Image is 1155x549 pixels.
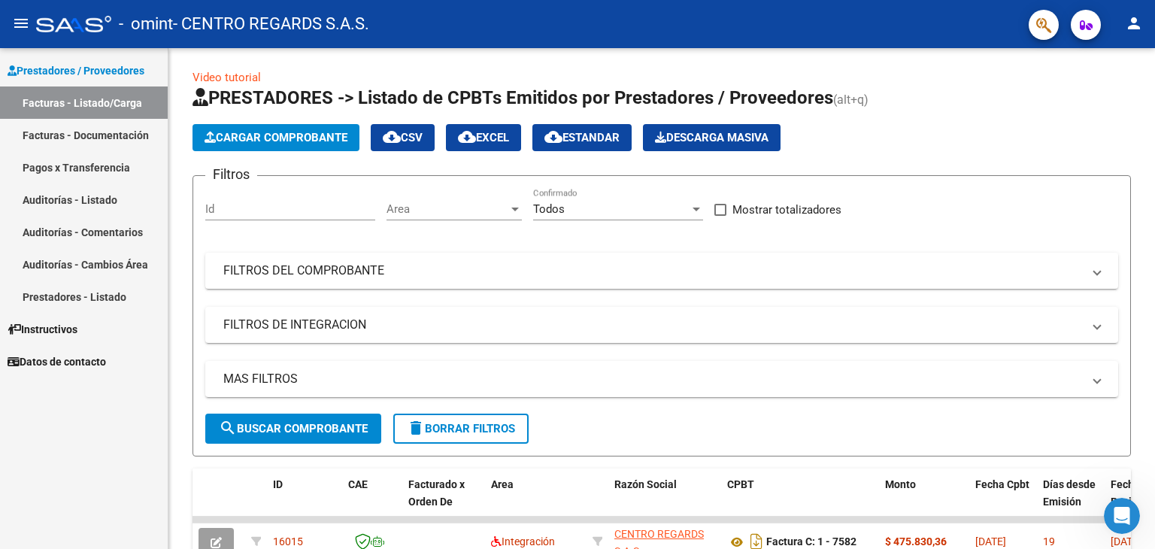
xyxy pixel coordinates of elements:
span: [DATE] [975,535,1006,547]
mat-panel-title: FILTROS DE INTEGRACION [223,317,1082,333]
mat-icon: menu [12,14,30,32]
span: Borrar Filtros [407,422,515,435]
span: Descarga Masiva [655,131,768,144]
mat-icon: cloud_download [383,128,401,146]
datatable-header-cell: Días desde Emisión [1037,469,1105,535]
span: Razón Social [614,478,677,490]
button: Buscar Comprobante [205,414,381,444]
mat-panel-title: MAS FILTROS [223,371,1082,387]
strong: Factura C: 1 - 7582 [766,536,856,548]
span: - omint [119,8,173,41]
datatable-header-cell: CPBT [721,469,879,535]
mat-icon: cloud_download [458,128,476,146]
button: Estandar [532,124,632,151]
mat-icon: person [1125,14,1143,32]
span: CPBT [727,478,754,490]
span: Todos [533,202,565,216]
span: 19 [1043,535,1055,547]
span: Fecha Recibido [1111,478,1153,508]
button: Borrar Filtros [393,414,529,444]
iframe: Intercom live chat [1104,498,1140,534]
datatable-header-cell: Razón Social [608,469,721,535]
app-download-masive: Descarga masiva de comprobantes (adjuntos) [643,124,781,151]
span: Cargar Comprobante [205,131,347,144]
mat-expansion-panel-header: FILTROS DEL COMPROBANTE [205,253,1118,289]
span: ID [273,478,283,490]
datatable-header-cell: Monto [879,469,969,535]
datatable-header-cell: CAE [342,469,402,535]
datatable-header-cell: Facturado x Orden De [402,469,485,535]
button: Descarga Masiva [643,124,781,151]
datatable-header-cell: ID [267,469,342,535]
span: - CENTRO REGARDS S.A.S. [173,8,369,41]
mat-icon: cloud_download [544,128,562,146]
span: Estandar [544,131,620,144]
span: PRESTADORES -> Listado de CPBTs Emitidos por Prestadores / Proveedores [192,87,833,108]
button: EXCEL [446,124,521,151]
span: Area [387,202,508,216]
button: Cargar Comprobante [192,124,359,151]
span: [DATE] [1111,535,1141,547]
span: EXCEL [458,131,509,144]
span: Prestadores / Proveedores [8,62,144,79]
span: Datos de contacto [8,353,106,370]
span: Integración [491,535,555,547]
strong: $ 475.830,36 [885,535,947,547]
a: Video tutorial [192,71,261,84]
span: 16015 [273,535,303,547]
datatable-header-cell: Area [485,469,587,535]
span: Fecha Cpbt [975,478,1029,490]
span: Facturado x Orden De [408,478,465,508]
mat-panel-title: FILTROS DEL COMPROBANTE [223,262,1082,279]
span: Días desde Emisión [1043,478,1096,508]
datatable-header-cell: Fecha Cpbt [969,469,1037,535]
span: CSV [383,131,423,144]
button: CSV [371,124,435,151]
mat-expansion-panel-header: MAS FILTROS [205,361,1118,397]
span: Mostrar totalizadores [732,201,841,219]
span: Area [491,478,514,490]
span: CAE [348,478,368,490]
span: Instructivos [8,321,77,338]
span: (alt+q) [833,93,869,107]
mat-icon: search [219,419,237,437]
mat-expansion-panel-header: FILTROS DE INTEGRACION [205,307,1118,343]
h3: Filtros [205,164,257,185]
span: Monto [885,478,916,490]
mat-icon: delete [407,419,425,437]
span: Buscar Comprobante [219,422,368,435]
